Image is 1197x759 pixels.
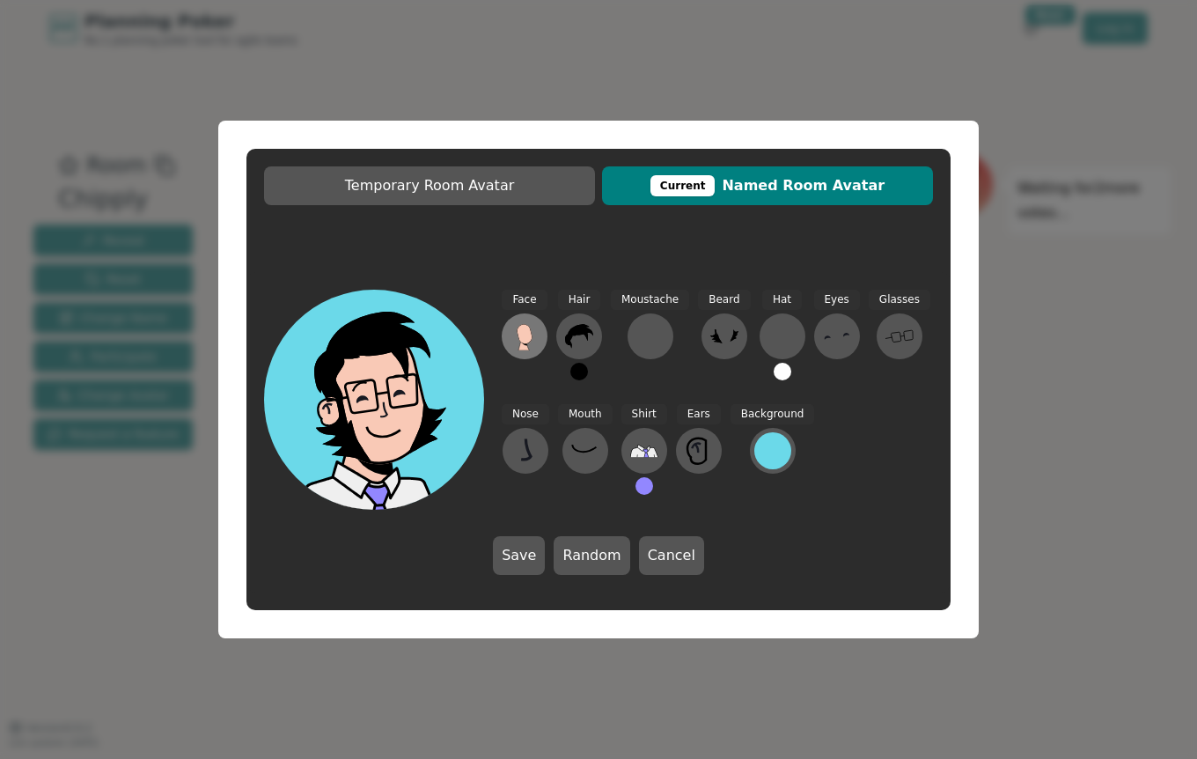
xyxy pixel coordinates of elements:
[611,290,689,310] span: Moustache
[502,404,549,424] span: Nose
[698,290,750,310] span: Beard
[554,536,629,575] button: Random
[762,290,802,310] span: Hat
[558,404,613,424] span: Mouth
[502,290,547,310] span: Face
[650,175,716,196] div: This avatar will be displayed in dedicated rooms
[677,404,721,424] span: Ears
[558,290,601,310] span: Hair
[602,166,933,205] button: CurrentNamed Room Avatar
[621,404,667,424] span: Shirt
[814,290,860,310] span: Eyes
[273,175,586,196] span: Temporary Room Avatar
[493,536,545,575] button: Save
[869,290,930,310] span: Glasses
[611,175,924,196] span: Named Room Avatar
[639,536,704,575] button: Cancel
[264,166,595,205] button: Temporary Room Avatar
[731,404,815,424] span: Background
